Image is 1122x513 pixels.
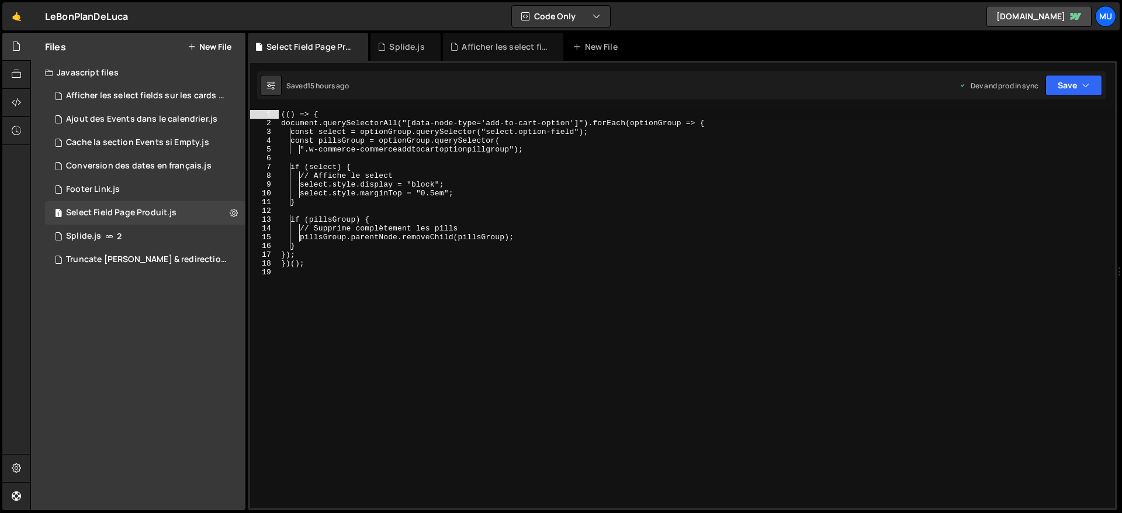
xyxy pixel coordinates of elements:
a: 🤙 [2,2,31,30]
button: Save [1045,75,1102,96]
div: 3 [250,128,279,136]
div: 16656/45405.js [45,154,245,178]
div: 16656/45933.js [45,201,245,225]
div: 18 [250,259,279,268]
div: 12 [250,206,279,215]
div: 15 hours ago [307,81,349,91]
div: Ajout des Events dans le calendrier.js [66,114,217,125]
div: Select Field Page Produit.js [266,41,354,53]
span: 1 [55,209,62,219]
div: Afficher les select fields sur les cards product.js [66,91,227,101]
div: 19 [250,268,279,277]
div: Splide.js [66,231,101,242]
div: Dev and prod in sync [959,81,1038,91]
a: Mu [1095,6,1116,27]
div: Select Field Page Produit.js [66,208,176,218]
div: 17 [250,250,279,259]
div: 16656/45932.js [45,84,250,108]
div: 2 [250,119,279,128]
div: 4 [250,136,279,145]
h2: Files [45,40,66,53]
div: 16656/45406.js [45,131,245,154]
div: Cache la section Events si Empty.js [66,137,209,148]
div: 11 [250,198,279,206]
span: 2 [117,232,122,241]
div: New File [573,41,622,53]
div: Footer Link.js [66,184,120,195]
div: 14 [250,224,279,233]
div: Conversion des dates en français.js [66,161,212,171]
div: 16656/45408.js [45,108,245,131]
div: 8 [250,171,279,180]
div: Javascript files [31,61,245,84]
div: 6 [250,154,279,163]
a: [DOMAIN_NAME] [986,6,1092,27]
div: LeBonPlanDeLuca [45,9,128,23]
div: 13 [250,215,279,224]
div: Saved [286,81,349,91]
div: Splide.js [389,41,424,53]
button: Code Only [512,6,610,27]
div: Truncate [PERSON_NAME] & redirection.js [66,254,227,265]
div: 9 [250,180,279,189]
div: 16 [250,242,279,250]
div: 16656/45411.js [45,248,250,271]
div: 5 [250,145,279,154]
div: 1 [250,110,279,119]
div: 10 [250,189,279,198]
div: 16656/45404.js [45,178,245,201]
div: 16656/45409.js [45,225,245,248]
div: 15 [250,233,279,242]
div: 7 [250,163,279,171]
button: New File [188,42,231,51]
div: Afficher les select fields sur les cards product.js [462,41,549,53]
